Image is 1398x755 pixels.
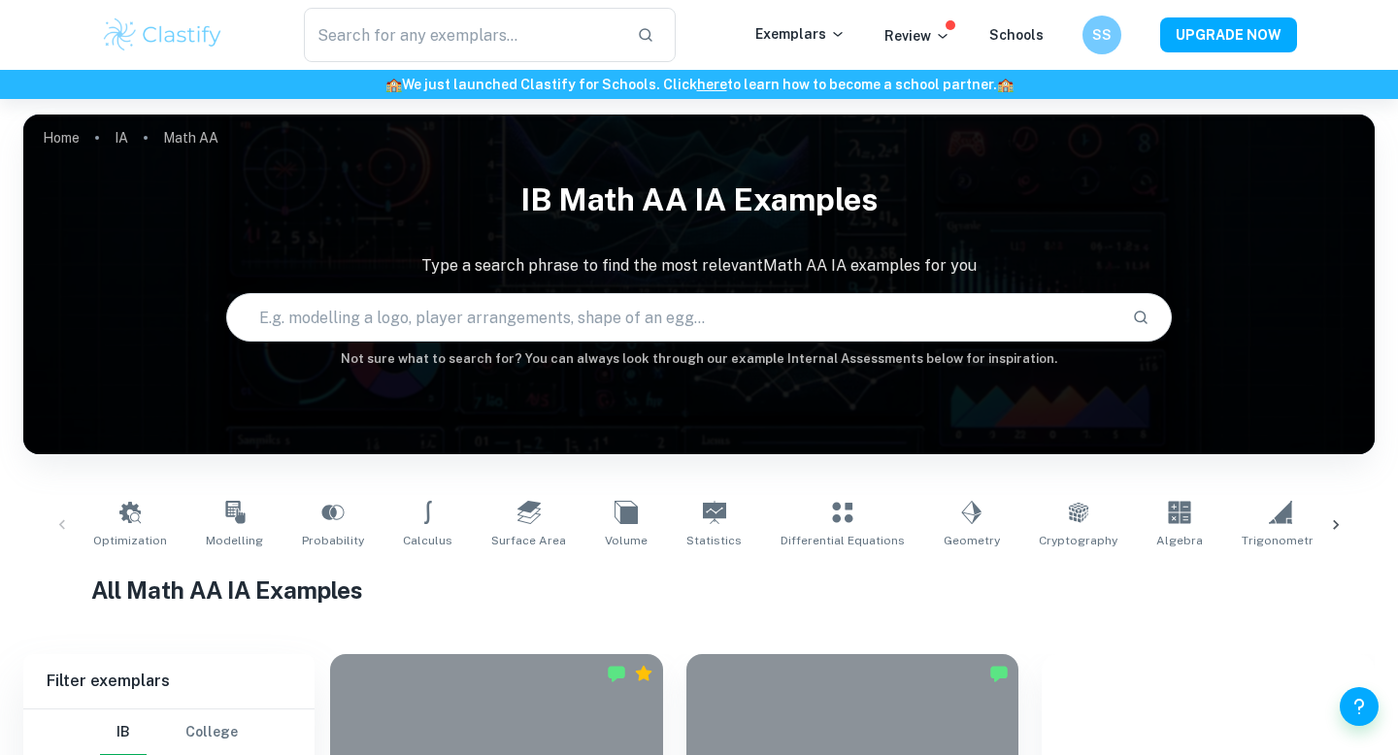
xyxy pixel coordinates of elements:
span: Surface Area [491,532,566,549]
p: Review [884,25,950,47]
p: Math AA [163,127,218,148]
span: Modelling [206,532,263,549]
img: Clastify logo [101,16,224,54]
a: Home [43,124,80,151]
span: Probability [302,532,364,549]
img: Marked [607,664,626,683]
h6: We just launched Clastify for Schools. Click to learn how to become a school partner. [4,74,1394,95]
a: IA [115,124,128,151]
button: Help and Feedback [1340,687,1379,726]
h6: Filter exemplars [23,654,315,708]
span: Optimization [93,532,167,549]
img: Marked [989,664,1009,683]
span: 🏫 [385,77,402,92]
input: E.g. modelling a logo, player arrangements, shape of an egg... [227,290,1116,345]
span: Geometry [944,532,1000,549]
span: Cryptography [1039,532,1117,549]
span: Calculus [403,532,452,549]
span: Trigonometry [1242,532,1319,549]
button: Search [1124,301,1157,334]
a: here [697,77,727,92]
div: Premium [634,664,653,683]
h6: Not sure what to search for? You can always look through our example Internal Assessments below f... [23,349,1375,369]
input: Search for any exemplars... [304,8,621,62]
h1: All Math AA IA Examples [91,573,1308,607]
span: Statistics [686,532,742,549]
button: SS [1082,16,1121,54]
p: Exemplars [755,23,846,45]
span: 🏫 [997,77,1014,92]
h6: SS [1091,24,1114,46]
span: Volume [605,532,648,549]
span: Differential Equations [781,532,905,549]
span: Algebra [1156,532,1203,549]
h1: IB Math AA IA examples [23,169,1375,231]
a: Schools [989,27,1044,43]
p: Type a search phrase to find the most relevant Math AA IA examples for you [23,254,1375,278]
button: UPGRADE NOW [1160,17,1297,52]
